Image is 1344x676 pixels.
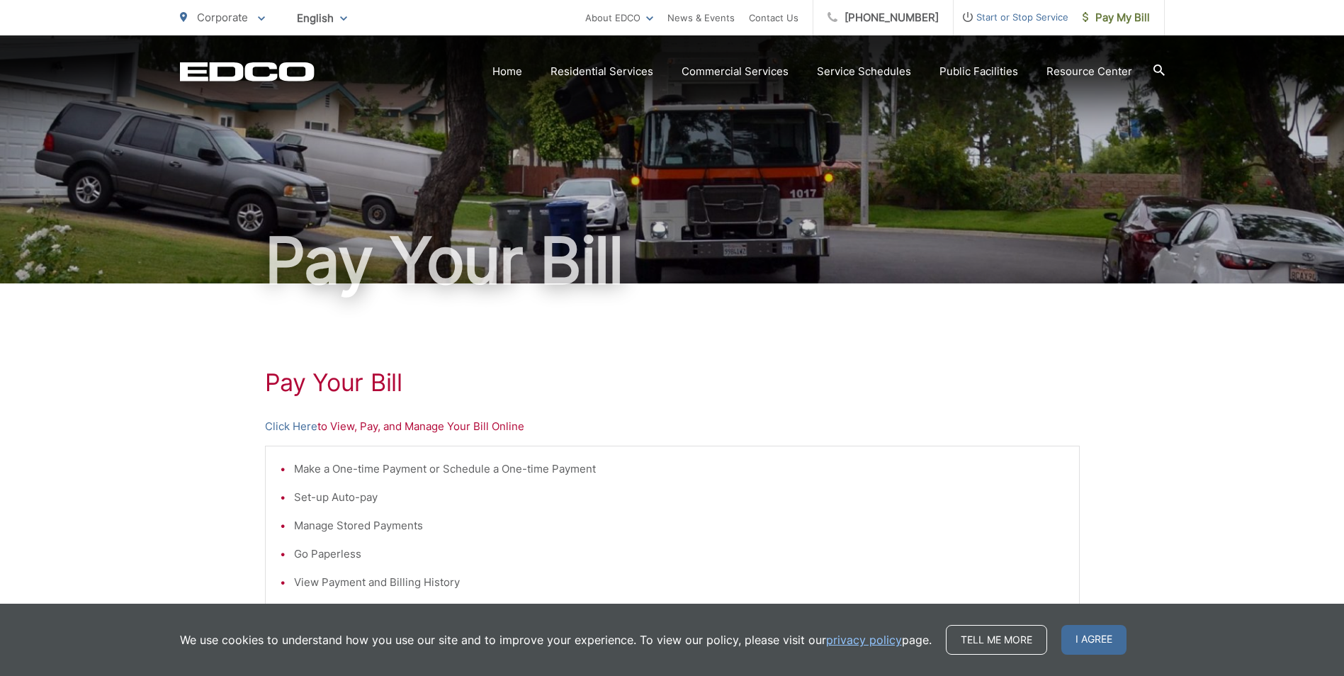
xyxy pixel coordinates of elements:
[667,9,735,26] a: News & Events
[294,574,1065,591] li: View Payment and Billing History
[826,631,902,648] a: privacy policy
[265,418,1080,435] p: to View, Pay, and Manage Your Bill Online
[294,489,1065,506] li: Set-up Auto-pay
[1046,63,1132,80] a: Resource Center
[1083,9,1150,26] span: Pay My Bill
[286,6,358,30] span: English
[492,63,522,80] a: Home
[550,63,653,80] a: Residential Services
[180,631,932,648] p: We use cookies to understand how you use our site and to improve your experience. To view our pol...
[294,546,1065,563] li: Go Paperless
[197,11,248,24] span: Corporate
[749,9,798,26] a: Contact Us
[946,625,1047,655] a: Tell me more
[265,418,317,435] a: Click Here
[294,517,1065,534] li: Manage Stored Payments
[294,461,1065,478] li: Make a One-time Payment or Schedule a One-time Payment
[585,9,653,26] a: About EDCO
[1061,625,1126,655] span: I agree
[180,225,1165,296] h1: Pay Your Bill
[180,62,315,81] a: EDCD logo. Return to the homepage.
[265,368,1080,397] h1: Pay Your Bill
[682,63,789,80] a: Commercial Services
[817,63,911,80] a: Service Schedules
[939,63,1018,80] a: Public Facilities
